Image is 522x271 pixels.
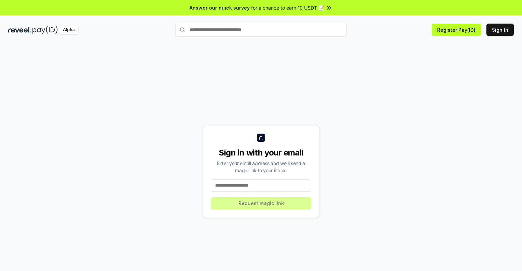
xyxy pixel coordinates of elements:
img: reveel_dark [8,26,31,34]
div: Alpha [59,26,78,34]
button: Sign In [486,24,514,36]
div: Sign in with your email [211,147,311,158]
img: pay_id [32,26,58,34]
span: for a chance to earn 10 USDT 📝 [251,4,324,11]
img: logo_small [257,134,265,142]
div: Enter your email address and we’ll send a magic link to your inbox. [211,160,311,174]
button: Register Pay(ID) [432,24,481,36]
span: Answer our quick survey [190,4,250,11]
